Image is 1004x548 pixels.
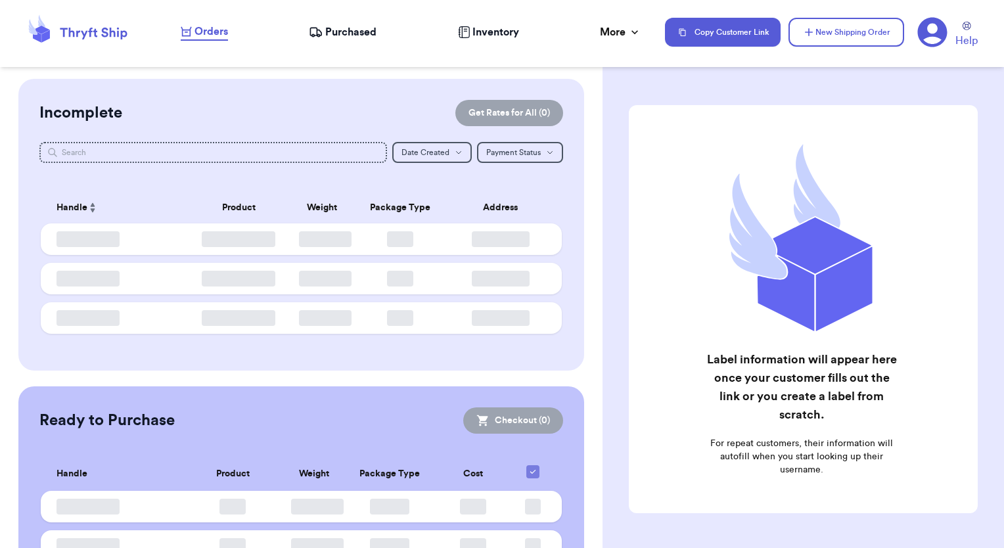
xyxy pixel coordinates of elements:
input: Search [39,142,388,163]
span: Purchased [325,24,377,40]
th: Package Type [344,457,436,491]
button: Checkout (0) [463,407,563,434]
button: New Shipping Order [788,18,904,47]
th: Weight [283,457,344,491]
button: Sort ascending [87,200,98,216]
a: Help [955,22,978,49]
th: Address [447,192,562,223]
h2: Label information will appear here once your customer fills out the link or you create a label fr... [704,350,900,424]
th: Cost [436,457,512,491]
span: Handle [57,467,87,481]
h2: Incomplete [39,103,122,124]
th: Product [182,457,283,491]
h2: Ready to Purchase [39,410,175,431]
span: Handle [57,201,87,215]
span: Help [955,33,978,49]
span: Inventory [472,24,519,40]
th: Package Type [354,192,447,223]
div: More [600,24,641,40]
th: Weight [291,192,354,223]
span: Orders [194,24,228,39]
a: Purchased [309,24,377,40]
a: Inventory [458,24,519,40]
span: Date Created [401,148,449,156]
span: Payment Status [486,148,541,156]
th: Product [187,192,291,223]
a: Orders [181,24,228,41]
button: Copy Customer Link [665,18,781,47]
p: For repeat customers, their information will autofill when you start looking up their username. [704,437,900,476]
button: Get Rates for All (0) [455,100,563,126]
button: Payment Status [477,142,563,163]
button: Date Created [392,142,472,163]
